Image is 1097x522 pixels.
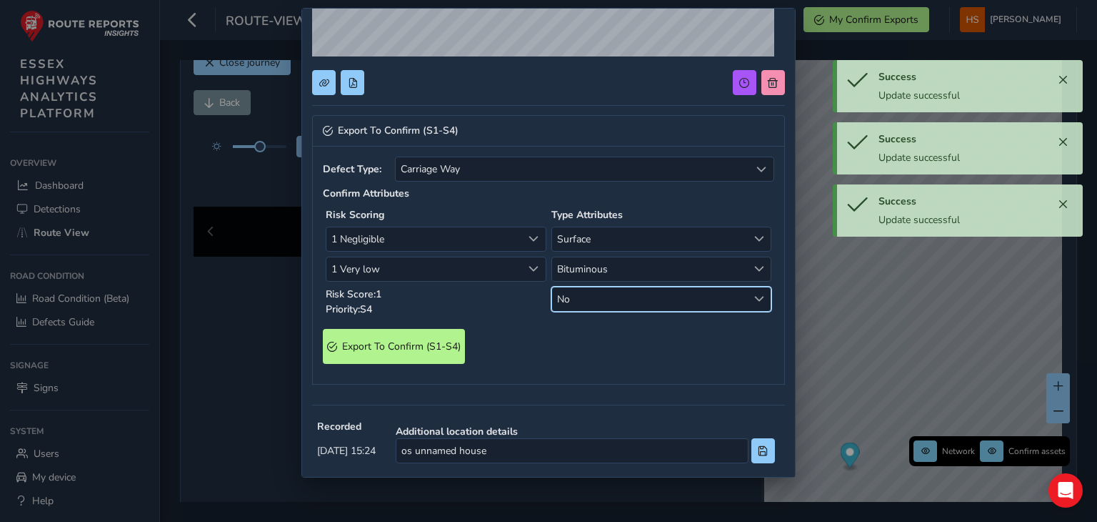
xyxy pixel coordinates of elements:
div: Likelihood [522,257,546,281]
div: Update successful [878,213,1053,227]
strong: Additional location details [396,425,774,438]
div: Update successful [878,89,1053,102]
strong: Defect Type: [323,162,390,176]
span: Bituminous [552,257,748,281]
p: Priority: S4 [326,302,546,317]
div: Update successful [878,151,1053,164]
strong: Type Attributes [551,208,623,222]
span: Success [878,70,916,84]
button: Export To Confirm (S1-S4) [323,329,465,364]
button: Close [1053,70,1073,90]
span: Surface [552,227,748,251]
div: Consequence [522,227,546,251]
span: No [552,287,748,311]
strong: Recorded [317,420,376,433]
span: 1 Very low [326,257,522,281]
p: Risk Score: 1 [326,287,546,302]
span: Success [878,194,916,208]
span: [DATE] 15:24 [317,444,376,458]
span: Success [878,132,916,146]
span: 1 Negligible [326,227,522,251]
div: Select Surface material [747,257,771,281]
button: Close [1053,194,1073,215]
div: Select a type [750,157,773,181]
strong: Risk Scoring [326,208,384,222]
span: Export To Confirm (S1-S4) [338,126,459,136]
div: Collapse [312,147,784,385]
button: Close [1053,132,1073,152]
div: Select Surface or structural [747,227,771,251]
a: Collapse [312,115,784,147]
span: Export To Confirm (S1-S4) [342,340,461,353]
div: Select Surface cover surround [747,287,771,311]
span: Carriage Way [396,157,749,181]
strong: Confirm Attributes [323,187,409,200]
div: Open Intercom Messenger [1048,473,1083,508]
